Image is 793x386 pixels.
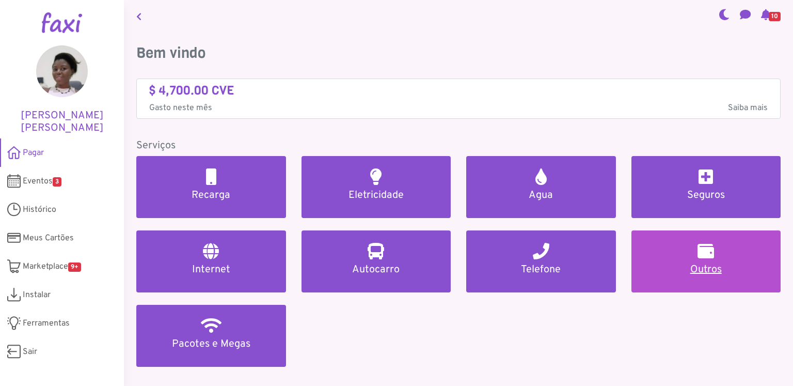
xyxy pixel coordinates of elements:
[136,44,781,62] h3: Bem vindo
[728,102,768,114] span: Saiba mais
[149,338,274,350] h5: Pacotes e Megas
[136,140,781,152] h5: Serviços
[15,45,108,134] a: [PERSON_NAME] [PERSON_NAME]
[23,175,61,188] span: Eventos
[149,102,768,114] p: Gasto neste mês
[479,264,604,276] h5: Telefone
[15,110,108,134] h5: [PERSON_NAME] [PERSON_NAME]
[479,189,604,202] h5: Agua
[466,156,616,218] a: Agua
[631,156,781,218] a: Seguros
[631,230,781,292] a: Outros
[23,147,44,159] span: Pagar
[23,346,37,358] span: Sair
[136,156,286,218] a: Recarga
[23,289,51,301] span: Instalar
[23,232,74,244] span: Meus Cartões
[644,189,769,202] h5: Seguros
[466,230,616,292] a: Telefone
[302,156,451,218] a: Eletricidade
[149,189,274,202] h5: Recarga
[23,204,56,216] span: Histórico
[68,263,81,272] span: 9+
[149,83,768,115] a: $ 4,700.00 CVE Gasto neste mêsSaiba mais
[149,83,768,98] h4: $ 4,700.00 CVE
[769,12,781,21] span: 10
[136,230,286,292] a: Internet
[23,260,81,273] span: Marketplace
[136,305,286,367] a: Pacotes e Megas
[149,264,274,276] h5: Internet
[23,317,70,330] span: Ferramentas
[314,189,439,202] h5: Eletricidade
[302,230,451,292] a: Autocarro
[314,264,439,276] h5: Autocarro
[53,177,61,187] span: 3
[644,264,769,276] h5: Outros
